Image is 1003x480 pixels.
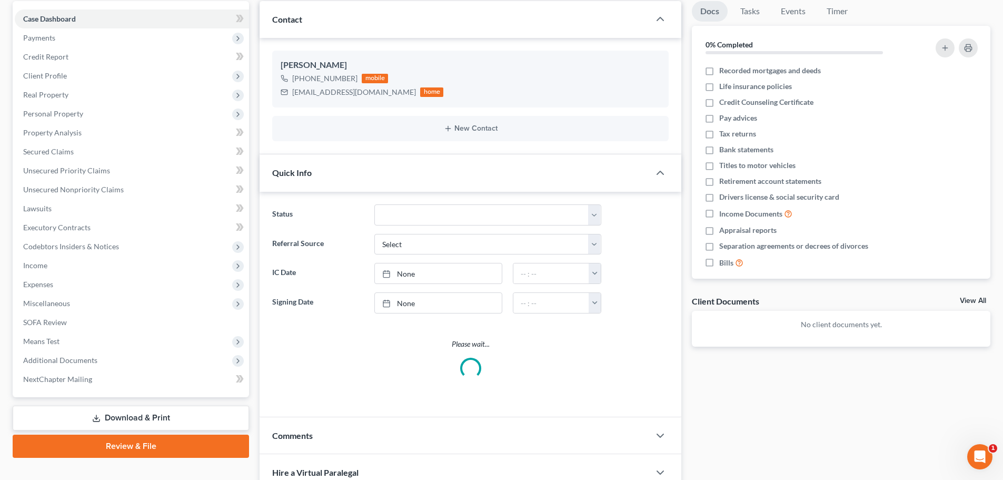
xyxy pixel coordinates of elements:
span: Credit Report [23,52,68,61]
a: Review & File [13,435,249,458]
span: Bills [719,258,733,268]
span: Case Dashboard [23,14,76,23]
span: Appraisal reports [719,225,777,236]
div: mobile [362,74,388,83]
span: Income [23,261,47,270]
a: None [375,263,502,283]
a: Secured Claims [15,142,249,161]
span: Comments [272,430,313,440]
input: -- : -- [513,293,589,313]
iframe: Intercom live chat [967,444,992,469]
a: Timer [818,1,856,22]
span: Lawsuits [23,204,52,213]
span: Tax returns [719,129,756,139]
a: Tasks [732,1,768,22]
div: Client Documents [692,296,759,307]
a: Download & Print [13,406,249,430]
span: 1 [989,444,997,453]
span: Executory Contracts [23,223,91,232]
span: Retirement account statements [719,176,821,187]
span: Life insurance policies [719,81,792,92]
span: Payments [23,33,55,42]
label: Referral Source [267,234,369,255]
span: NextChapter Mailing [23,375,92,384]
div: [PERSON_NAME] [281,59,660,72]
label: Signing Date [267,292,369,314]
a: Credit Report [15,47,249,66]
span: Pay advices [719,113,757,123]
a: Docs [692,1,728,22]
span: Unsecured Nonpriority Claims [23,185,124,194]
span: Income Documents [719,209,782,219]
span: Codebtors Insiders & Notices [23,242,119,251]
span: Separation agreements or decrees of divorces [719,241,868,251]
label: IC Date [267,263,369,284]
button: New Contact [281,124,660,133]
span: Recorded mortgages and deeds [719,65,821,76]
a: Case Dashboard [15,9,249,28]
span: Credit Counseling Certificate [719,97,813,107]
div: [PHONE_NUMBER] [292,73,357,84]
span: SOFA Review [23,318,67,327]
strong: 0% Completed [706,40,753,49]
span: Expenses [23,280,53,289]
span: Bank statements [719,144,773,155]
a: NextChapter Mailing [15,370,249,389]
span: Real Property [23,90,68,99]
span: Contact [272,14,302,24]
span: Client Profile [23,71,67,80]
input: -- : -- [513,263,589,283]
a: Unsecured Priority Claims [15,161,249,180]
span: Titles to motor vehicles [719,160,796,171]
a: View All [960,297,986,305]
a: None [375,293,502,313]
span: Quick Info [272,168,312,178]
a: Executory Contracts [15,218,249,237]
label: Status [267,204,369,226]
a: Property Analysis [15,123,249,142]
span: Additional Documents [23,356,97,365]
div: home [420,87,443,97]
a: Unsecured Nonpriority Claims [15,180,249,199]
span: Miscellaneous [23,299,70,308]
span: Property Analysis [23,128,82,137]
a: Lawsuits [15,199,249,218]
span: Unsecured Priority Claims [23,166,110,175]
span: Drivers license & social security card [719,192,839,202]
div: [EMAIL_ADDRESS][DOMAIN_NAME] [292,87,416,97]
a: Events [772,1,814,22]
p: Please wait... [272,339,669,349]
span: Secured Claims [23,147,74,156]
span: Means Test [23,337,59,346]
span: Hire a Virtual Paralegal [272,467,359,477]
p: No client documents yet. [700,319,982,330]
span: Personal Property [23,109,83,118]
a: SOFA Review [15,313,249,332]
